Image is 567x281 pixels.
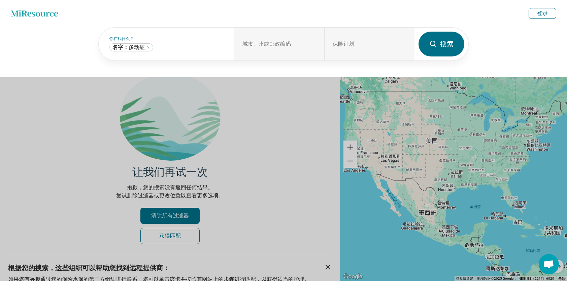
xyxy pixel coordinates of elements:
[529,8,556,19] button: 登录
[112,44,145,51] span: 多动症
[146,45,150,49] button: 多动症
[440,39,454,49] font: 搜索
[109,43,153,51] div: 多动症
[112,44,129,50] span: 名字：
[419,32,464,56] button: 搜索
[109,37,226,41] label: 你在找什么？
[539,254,559,274] a: 开放式聊天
